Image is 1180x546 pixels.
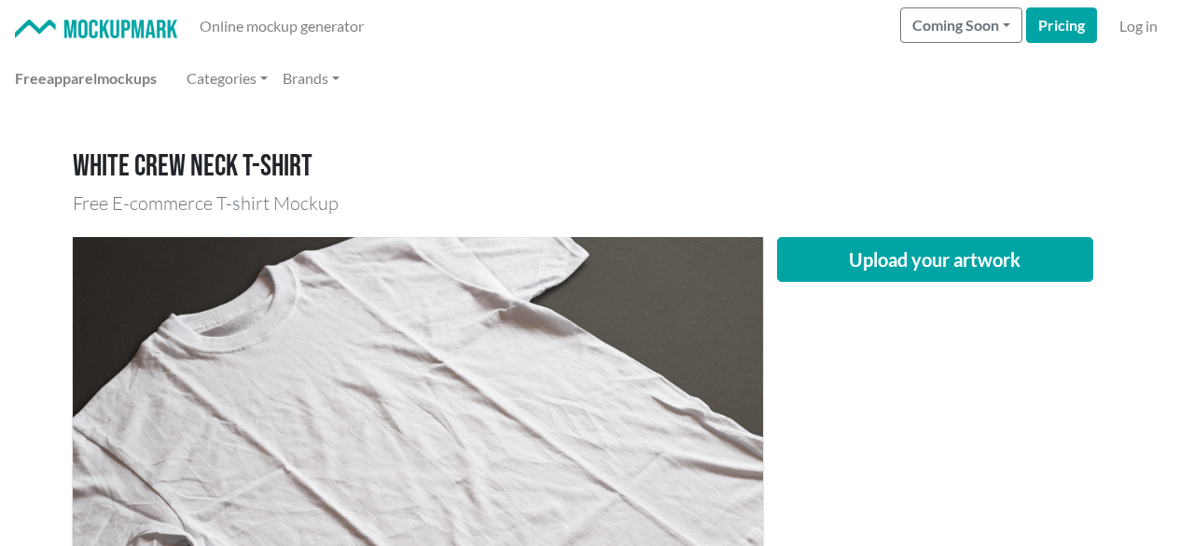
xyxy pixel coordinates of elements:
[1112,7,1165,45] a: Log in
[192,7,371,45] a: Online mockup generator
[7,60,164,97] a: Freeapparelmockups
[900,7,1022,43] button: Coming Soon
[73,149,1108,185] h1: White crew neck T-shirt
[47,69,97,87] span: apparel
[15,20,177,39] img: Mockup Mark
[777,237,1094,282] button: Upload your artwork
[1026,7,1097,43] a: Pricing
[73,192,1108,215] h3: Free E-commerce T-shirt Mockup
[275,60,347,97] a: Brands
[179,60,275,97] a: Categories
